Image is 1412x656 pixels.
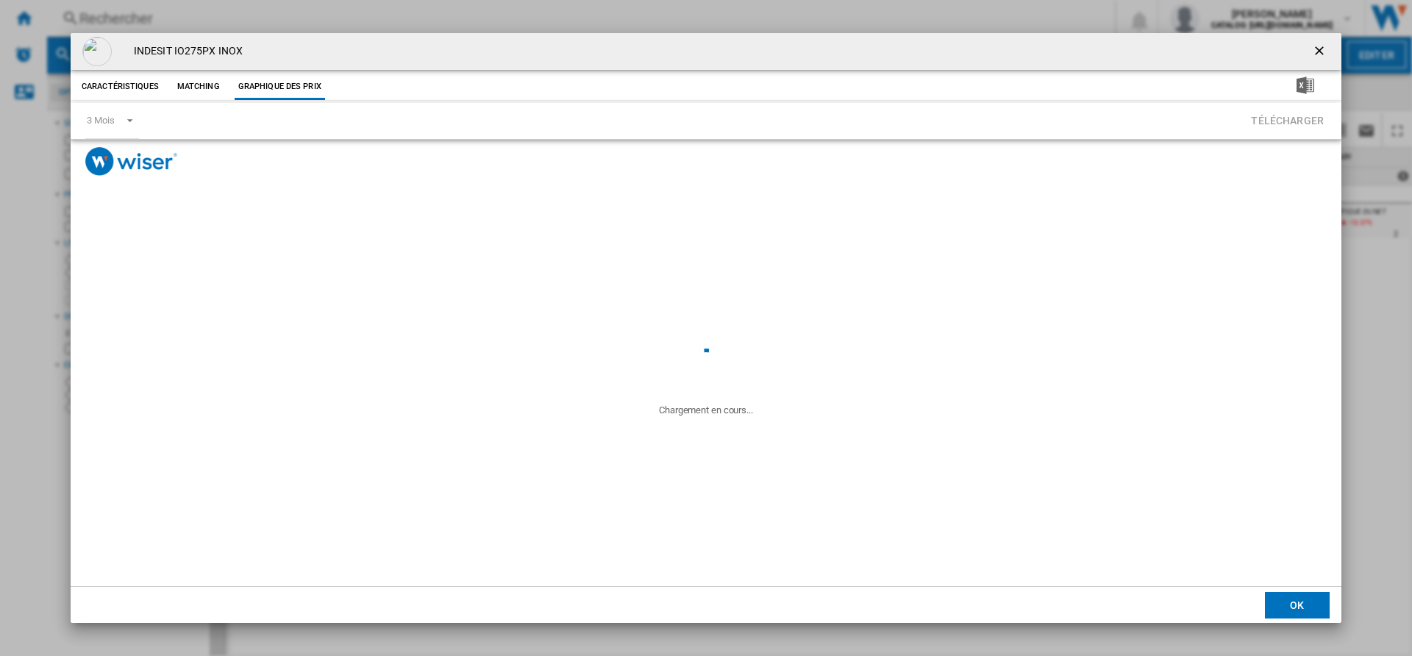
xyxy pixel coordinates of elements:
button: Télécharger au format Excel [1273,74,1338,100]
img: G_C55571188_B.jpg [82,37,112,66]
h4: INDESIT IO275PX INOX [126,44,243,59]
ng-md-icon: getI18NText('BUTTONS.CLOSE_DIALOG') [1312,43,1330,61]
button: getI18NText('BUTTONS.CLOSE_DIALOG') [1306,37,1336,66]
button: Matching [166,74,231,100]
button: OK [1265,592,1330,618]
button: Télécharger [1247,107,1328,135]
ng-transclude: Chargement en cours... [659,404,753,416]
div: 3 Mois [87,115,114,126]
img: logo_wiser_300x94.png [85,147,177,176]
button: Graphique des prix [235,74,325,100]
button: Caractéristiques [78,74,163,100]
img: excel-24x24.png [1297,76,1314,94]
md-dialog: Product popup [71,33,1341,624]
